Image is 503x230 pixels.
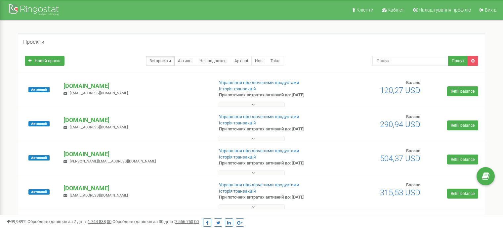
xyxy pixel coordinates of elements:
a: Історія транзакцій [219,86,256,91]
a: Історія транзакцій [219,189,256,194]
span: Баланс [406,182,420,187]
a: Історія транзакцій [219,120,256,125]
a: Тріал [267,56,284,66]
span: Баланс [406,114,420,119]
a: Всі проєкти [146,56,175,66]
button: Пошук [448,56,468,66]
span: [PERSON_NAME][EMAIL_ADDRESS][DOMAIN_NAME] [70,159,156,163]
a: Історія транзакцій [219,155,256,160]
span: [EMAIL_ADDRESS][DOMAIN_NAME] [70,193,128,198]
span: Налаштування профілю [419,7,471,13]
span: Оброблено дзвінків за 7 днів : [27,219,111,224]
p: [DOMAIN_NAME] [63,150,208,159]
u: 1 744 838,00 [88,219,111,224]
a: Нові [251,56,267,66]
a: Управління підключеними продуктами [219,80,299,85]
span: Активний [28,87,50,92]
a: Новий проєкт [25,56,64,66]
span: 504,37 USD [380,154,420,163]
a: Refill balance [447,155,478,164]
u: 7 556 750,00 [175,219,199,224]
a: Активні [174,56,196,66]
p: При поточних витратах активний до: [DATE] [219,92,325,98]
img: Ringostat Logo [8,3,61,18]
p: [DOMAIN_NAME] [63,116,208,124]
p: [DOMAIN_NAME] [63,184,208,193]
span: Активний [28,121,50,126]
span: Баланс [406,148,420,153]
span: 120,27 USD [380,86,420,95]
span: [EMAIL_ADDRESS][DOMAIN_NAME] [70,91,128,95]
p: При поточних витратах активний до: [DATE] [219,126,325,132]
a: Не продовжені [196,56,231,66]
a: Refill balance [447,86,478,96]
span: Баланс [406,80,420,85]
a: Refill balance [447,189,478,199]
a: Архівні [231,56,252,66]
p: При поточних витратах активний до: [DATE] [219,160,325,166]
a: Управління підключеними продуктами [219,114,299,119]
p: [DOMAIN_NAME] [63,82,208,90]
span: [EMAIL_ADDRESS][DOMAIN_NAME] [70,125,128,129]
a: Управління підключеними продуктами [219,148,299,153]
p: При поточних витратах активний до: [DATE] [219,194,325,201]
span: Вихід [485,7,496,13]
a: Управління підключеними продуктами [219,182,299,187]
span: Оброблено дзвінків за 30 днів : [112,219,199,224]
span: Кабінет [388,7,404,13]
span: 315,53 USD [380,188,420,197]
span: Активний [28,189,50,195]
span: Активний [28,155,50,161]
h5: Проєкти [23,39,44,45]
span: 99,989% [7,219,26,224]
span: Клієнти [356,7,373,13]
input: Пошук [372,56,448,66]
span: 290,94 USD [380,120,420,129]
a: Refill balance [447,120,478,130]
